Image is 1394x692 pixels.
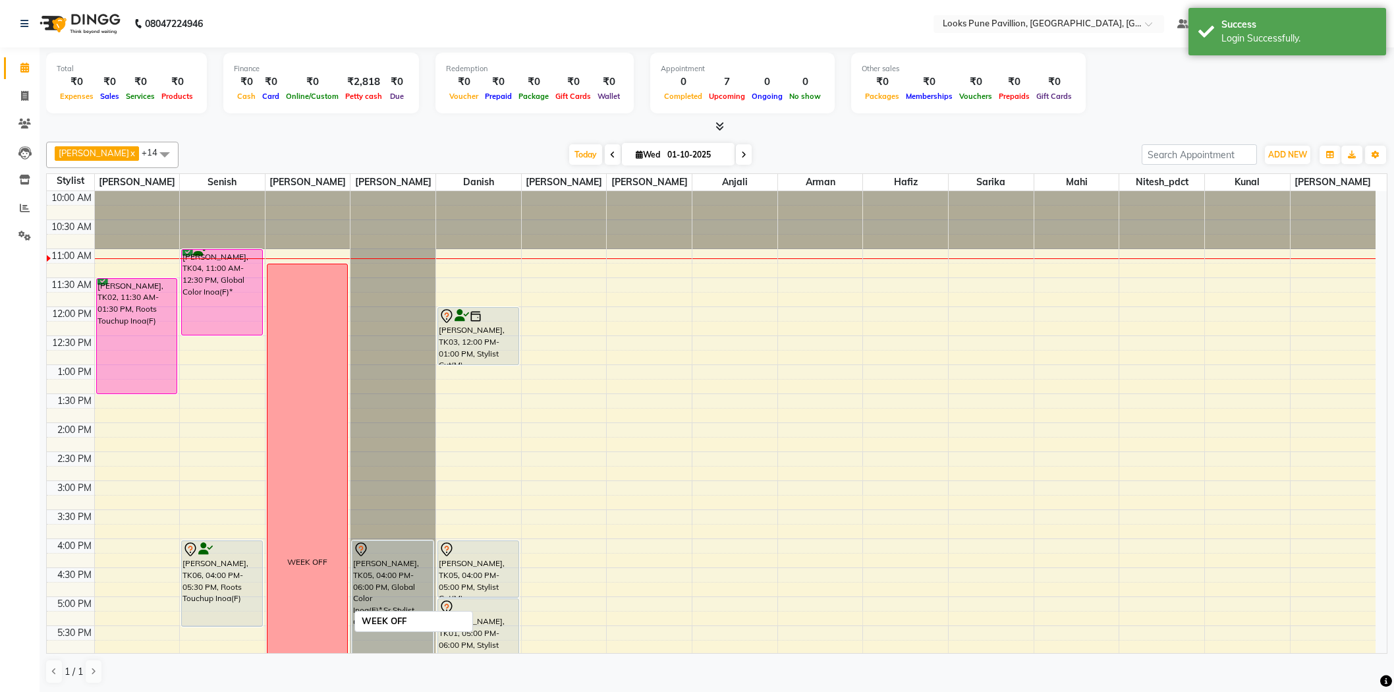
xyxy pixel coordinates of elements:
[903,74,956,90] div: ₹0
[661,63,824,74] div: Appointment
[158,74,196,90] div: ₹0
[438,308,518,364] div: [PERSON_NAME], TK03, 12:00 PM-01:00 PM, Stylist Cut(M)
[55,510,94,524] div: 3:30 PM
[863,174,948,190] span: Hafiz
[145,5,203,42] b: 08047224946
[446,63,623,74] div: Redemption
[862,74,903,90] div: ₹0
[522,174,607,190] span: [PERSON_NAME]
[182,250,262,335] div: [PERSON_NAME], TK04, 11:00 AM-12:30 PM, Global Color Inoa(F)*
[158,92,196,101] span: Products
[342,92,385,101] span: Petty cash
[949,174,1034,190] span: Sarika
[1205,174,1290,190] span: Kunal
[1268,150,1307,159] span: ADD NEW
[259,92,283,101] span: Card
[786,92,824,101] span: No show
[862,63,1075,74] div: Other sales
[482,74,515,90] div: ₹0
[387,92,407,101] span: Due
[350,174,435,190] span: [PERSON_NAME]
[57,63,196,74] div: Total
[862,92,903,101] span: Packages
[362,615,406,628] div: WEEK OFF
[748,74,786,90] div: 0
[97,279,177,393] div: [PERSON_NAME], TK02, 11:30 AM-01:30 PM, Roots Touchup Inoa(F)
[49,220,94,234] div: 10:30 AM
[55,597,94,611] div: 5:00 PM
[786,74,824,90] div: 0
[436,174,521,190] span: Danish
[1142,144,1257,165] input: Search Appointment
[142,147,167,158] span: +14
[55,423,94,437] div: 2:00 PM
[1291,174,1376,190] span: [PERSON_NAME]
[342,74,385,90] div: ₹2,818
[706,92,748,101] span: Upcoming
[55,394,94,408] div: 1:30 PM
[283,74,342,90] div: ₹0
[129,148,135,158] a: x
[234,74,259,90] div: ₹0
[49,307,94,321] div: 12:00 PM
[1033,92,1075,101] span: Gift Cards
[49,191,94,205] div: 10:00 AM
[438,599,518,656] div: [PERSON_NAME], TK01, 05:00 PM-06:00 PM, Stylist Cut(M)
[55,365,94,379] div: 1:00 PM
[692,174,777,190] span: Anjali
[956,92,995,101] span: Vouchers
[995,92,1033,101] span: Prepaids
[482,92,515,101] span: Prepaid
[1221,18,1376,32] div: Success
[57,74,97,90] div: ₹0
[49,278,94,292] div: 11:30 AM
[778,174,863,190] span: Arman
[34,5,124,42] img: logo
[569,144,602,165] span: Today
[57,92,97,101] span: Expenses
[123,92,158,101] span: Services
[515,74,552,90] div: ₹0
[234,63,408,74] div: Finance
[97,74,123,90] div: ₹0
[663,145,729,165] input: 2025-10-01
[49,249,94,263] div: 11:00 AM
[446,74,482,90] div: ₹0
[1119,174,1204,190] span: Nitesh_pdct
[1265,146,1310,164] button: ADD NEW
[515,92,552,101] span: Package
[234,92,259,101] span: Cash
[47,174,94,188] div: Stylist
[95,174,180,190] span: [PERSON_NAME]
[446,92,482,101] span: Voucher
[352,541,432,656] div: [PERSON_NAME], TK05, 04:00 PM-06:00 PM, Global Color Inoa(F)*,Sr.Stylist Cut(F)
[55,452,94,466] div: 2:30 PM
[265,174,350,190] span: [PERSON_NAME]
[123,74,158,90] div: ₹0
[59,148,129,158] span: [PERSON_NAME]
[552,74,594,90] div: ₹0
[632,150,663,159] span: Wed
[55,539,94,553] div: 4:00 PM
[594,92,623,101] span: Wallet
[1034,174,1119,190] span: Mahi
[182,541,262,626] div: [PERSON_NAME], TK06, 04:00 PM-05:30 PM, Roots Touchup Inoa(F)
[49,336,94,350] div: 12:30 PM
[55,481,94,495] div: 3:00 PM
[594,74,623,90] div: ₹0
[55,626,94,640] div: 5:30 PM
[259,74,283,90] div: ₹0
[97,92,123,101] span: Sales
[438,541,518,597] div: [PERSON_NAME], TK05, 04:00 PM-05:00 PM, Stylist Cut(M)
[385,74,408,90] div: ₹0
[180,174,265,190] span: Senish
[65,665,83,679] span: 1 / 1
[956,74,995,90] div: ₹0
[607,174,692,190] span: [PERSON_NAME]
[283,92,342,101] span: Online/Custom
[903,92,956,101] span: Memberships
[748,92,786,101] span: Ongoing
[552,92,594,101] span: Gift Cards
[995,74,1033,90] div: ₹0
[661,92,706,101] span: Completed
